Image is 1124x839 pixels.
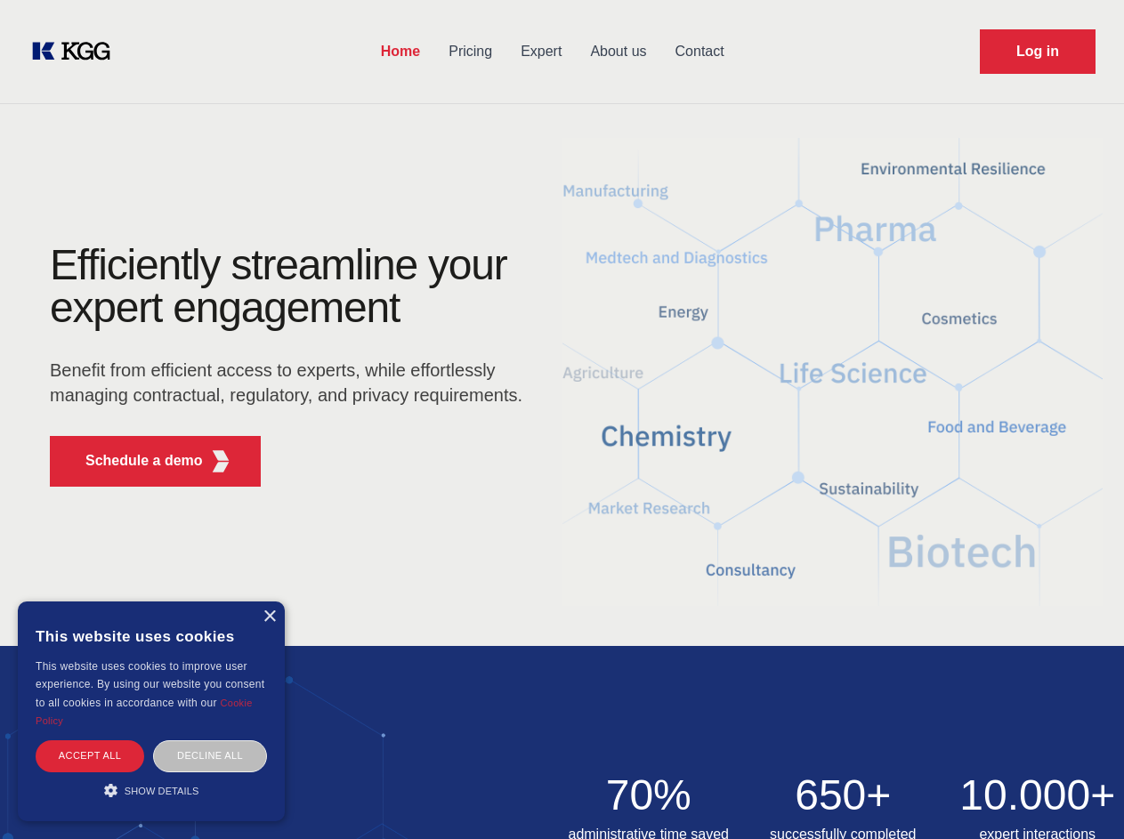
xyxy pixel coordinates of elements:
a: KOL Knowledge Platform: Talk to Key External Experts (KEE) [28,37,125,66]
div: Show details [36,781,267,799]
span: This website uses cookies to improve user experience. By using our website you consent to all coo... [36,660,264,709]
div: Decline all [153,740,267,771]
img: KGG Fifth Element RED [210,450,232,472]
a: Pricing [434,28,506,75]
a: Home [367,28,434,75]
p: Benefit from efficient access to experts, while effortlessly managing contractual, regulatory, an... [50,358,534,407]
a: Expert [506,28,576,75]
a: Contact [661,28,739,75]
a: Request Demo [980,29,1096,74]
div: Accept all [36,740,144,771]
a: About us [576,28,660,75]
div: Close [263,610,276,624]
h2: 650+ [756,774,930,817]
span: Show details [125,786,199,796]
div: This website uses cookies [36,615,267,657]
h1: Efficiently streamline your expert engagement [50,244,534,329]
a: Cookie Policy [36,698,253,726]
h2: 70% [562,774,736,817]
img: KGG Fifth Element RED [562,116,1104,628]
p: Schedule a demo [85,450,203,472]
button: Schedule a demoKGG Fifth Element RED [50,436,261,487]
